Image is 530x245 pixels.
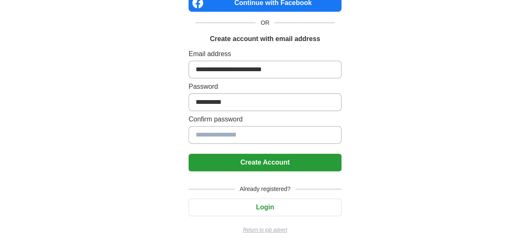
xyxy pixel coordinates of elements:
h1: Create account with email address [210,34,320,44]
label: Email address [189,49,341,59]
label: Password [189,82,341,92]
a: Return to job advert [189,226,341,234]
label: Confirm password [189,114,341,124]
span: OR [256,18,274,27]
button: Create Account [189,154,341,171]
a: Login [189,204,341,211]
span: Already registered? [235,185,295,193]
button: Login [189,199,341,216]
